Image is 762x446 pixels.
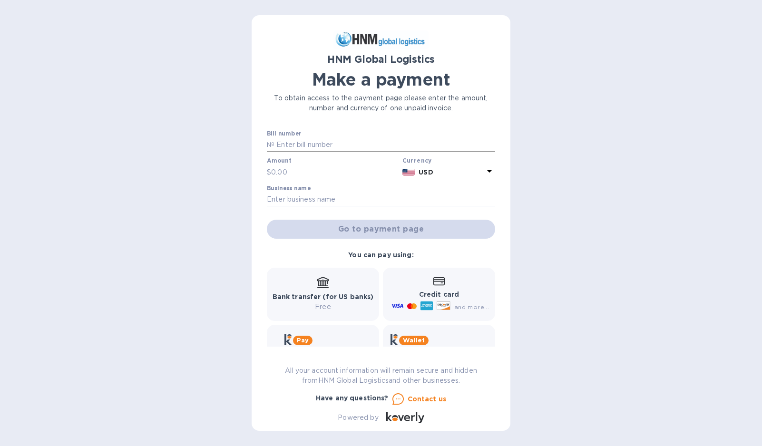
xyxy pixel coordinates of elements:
[267,185,311,191] label: Business name
[419,291,459,298] b: Credit card
[267,158,291,164] label: Amount
[316,394,389,402] b: Have any questions?
[273,302,374,312] p: Free
[267,193,495,207] input: Enter business name
[454,303,489,310] span: and more...
[274,138,495,152] input: Enter bill number
[338,413,378,423] p: Powered by
[327,53,435,65] b: HNM Global Logistics
[267,69,495,89] h1: Make a payment
[267,167,271,177] p: $
[402,169,415,175] img: USD
[267,131,301,136] label: Bill number
[271,165,399,179] input: 0.00
[419,168,433,176] b: USD
[273,293,374,301] b: Bank transfer (for US banks)
[348,251,413,259] b: You can pay using:
[403,337,425,344] b: Wallet
[402,157,432,164] b: Currency
[267,366,495,386] p: All your account information will remain secure and hidden from HNM Global Logistics and other bu...
[297,337,309,344] b: Pay
[267,140,274,150] p: №
[267,93,495,113] p: To obtain access to the payment page please enter the amount, number and currency of one unpaid i...
[408,395,447,403] u: Contact us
